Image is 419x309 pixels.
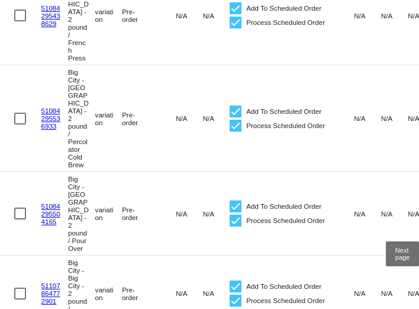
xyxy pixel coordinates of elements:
[41,282,60,305] a: 51107864772901
[246,279,321,294] span: Add To Scheduled Order
[246,294,325,308] span: Process Scheduled Order
[203,112,230,125] mat-cell: N/A
[41,107,60,130] a: 51084295536933
[354,286,381,300] mat-cell: N/A
[122,203,149,224] mat-cell: Pre-order
[246,199,321,214] span: Add To Scheduled Order
[381,286,408,300] mat-cell: N/A
[203,207,230,221] mat-cell: N/A
[246,119,325,133] span: Process Scheduled Order
[41,202,60,225] a: 51084295504165
[95,283,123,304] mat-cell: variation
[354,207,381,221] mat-cell: N/A
[95,203,123,224] mat-cell: variation
[68,172,95,255] mat-cell: Big City - [GEOGRAPHIC_DATA] - 2 pound / Pour Over
[381,207,408,221] mat-cell: N/A
[176,207,203,221] mat-cell: N/A
[122,108,149,129] mat-cell: Pre-order
[246,15,325,30] span: Process Scheduled Order
[246,1,321,15] span: Add To Scheduled Order
[176,9,203,23] mat-cell: N/A
[381,112,408,125] mat-cell: N/A
[354,9,381,23] mat-cell: N/A
[203,9,230,23] mat-cell: N/A
[95,5,123,26] mat-cell: variation
[246,214,325,228] span: Process Scheduled Order
[41,4,60,27] a: 51084295438629
[381,9,408,23] mat-cell: N/A
[122,5,149,26] mat-cell: Pre-order
[246,104,321,119] span: Add To Scheduled Order
[95,108,123,129] mat-cell: variation
[68,65,95,171] mat-cell: Big City - [GEOGRAPHIC_DATA] - 2 pound / Percolator Cold Brew
[354,112,381,125] mat-cell: N/A
[176,112,203,125] mat-cell: N/A
[122,283,149,304] mat-cell: Pre-order
[203,286,230,300] mat-cell: N/A
[176,286,203,300] mat-cell: N/A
